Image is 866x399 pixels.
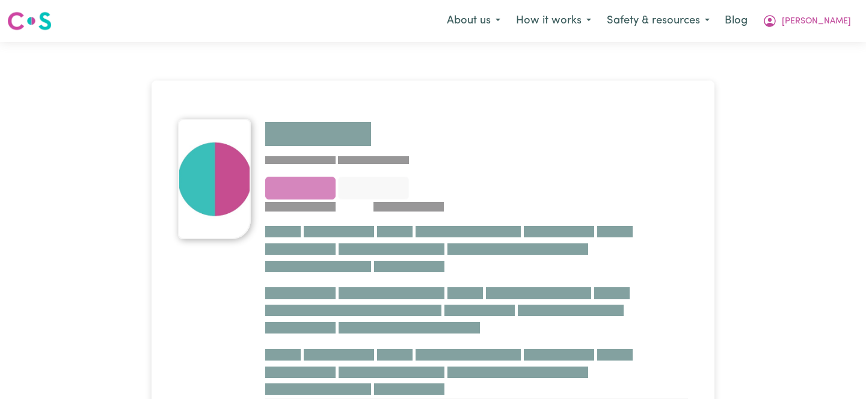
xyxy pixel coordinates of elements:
a: Careseekers logo [7,7,52,35]
button: About us [439,8,508,34]
span: [PERSON_NAME] [782,15,851,28]
button: My Account [755,8,859,34]
a: Blog [717,8,755,34]
button: How it works [508,8,599,34]
img: Careseekers logo [7,10,52,32]
button: Safety & resources [599,8,717,34]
